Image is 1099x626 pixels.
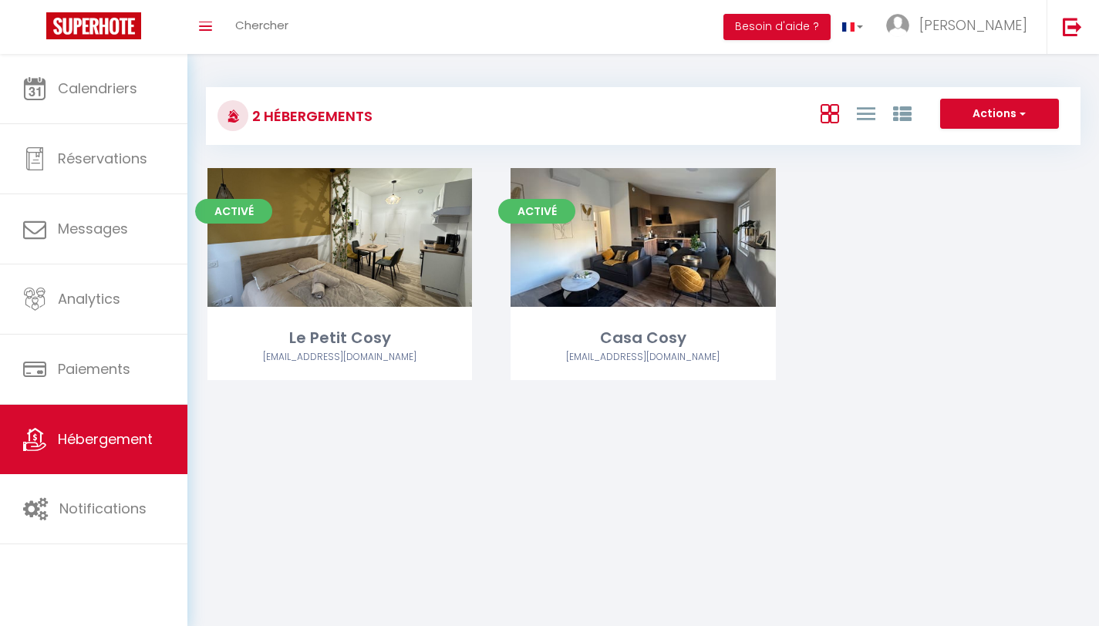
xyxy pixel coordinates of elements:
img: Super Booking [46,12,141,39]
span: Chercher [235,17,288,33]
a: Vue en Box [821,100,839,126]
div: Airbnb [207,350,472,365]
span: Hébergement [58,429,153,449]
span: Messages [58,219,128,238]
div: Casa Cosy [511,326,775,350]
img: logout [1063,17,1082,36]
span: Calendriers [58,79,137,98]
h3: 2 Hébergements [248,99,373,133]
span: Réservations [58,149,147,168]
a: Vue en Liste [857,100,875,126]
span: [PERSON_NAME] [919,15,1027,35]
button: Actions [940,99,1059,130]
div: Airbnb [511,350,775,365]
span: Analytics [58,289,120,308]
img: ... [886,14,909,37]
span: Paiements [58,359,130,379]
div: Le Petit Cosy [207,326,472,350]
span: Notifications [59,499,147,518]
span: Activé [498,199,575,224]
a: Vue par Groupe [893,100,912,126]
span: Activé [195,199,272,224]
button: Besoin d'aide ? [723,14,831,40]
